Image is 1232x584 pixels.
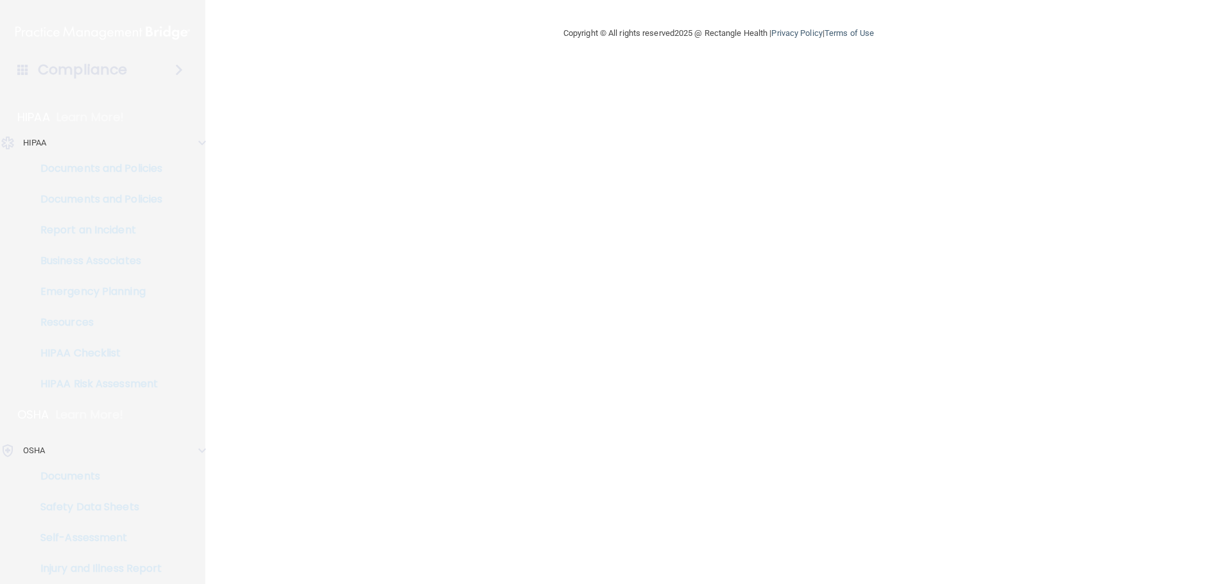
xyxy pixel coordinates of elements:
p: Documents [8,470,184,483]
a: Terms of Use [825,28,874,38]
h4: Compliance [38,61,127,79]
p: Learn More! [56,407,124,422]
p: Report an Incident [8,224,184,237]
p: HIPAA [17,110,50,125]
p: Documents and Policies [8,193,184,206]
p: HIPAA [23,135,47,151]
p: Documents and Policies [8,162,184,175]
p: Learn More! [56,110,124,125]
p: OSHA [17,407,49,422]
p: Business Associates [8,254,184,267]
p: Self-Assessment [8,531,184,544]
p: OSHA [23,443,45,458]
p: Resources [8,316,184,329]
p: HIPAA Checklist [8,347,184,360]
a: Privacy Policy [771,28,822,38]
div: Copyright © All rights reserved 2025 @ Rectangle Health | | [484,13,953,54]
p: HIPAA Risk Assessment [8,378,184,390]
img: PMB logo [15,20,190,46]
p: Safety Data Sheets [8,501,184,513]
p: Emergency Planning [8,285,184,298]
p: Injury and Illness Report [8,562,184,575]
